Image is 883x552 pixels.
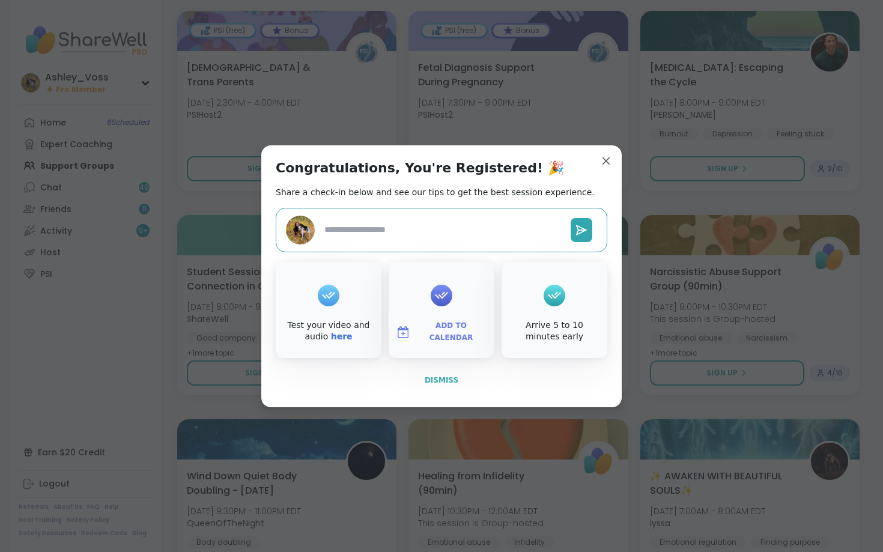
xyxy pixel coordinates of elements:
[276,368,607,393] button: Dismiss
[276,160,564,177] h1: Congratulations, You're Registered! 🎉
[396,325,410,339] img: ShareWell Logomark
[415,320,487,344] span: Add to Calendar
[425,376,458,384] span: Dismiss
[391,320,492,345] button: Add to Calendar
[276,186,595,198] h2: Share a check-in below and see our tips to get the best session experience.
[278,320,379,343] div: Test your video and audio
[504,320,605,343] div: Arrive 5 to 10 minutes early
[286,216,315,244] img: Ashley_Voss
[331,332,353,341] a: here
